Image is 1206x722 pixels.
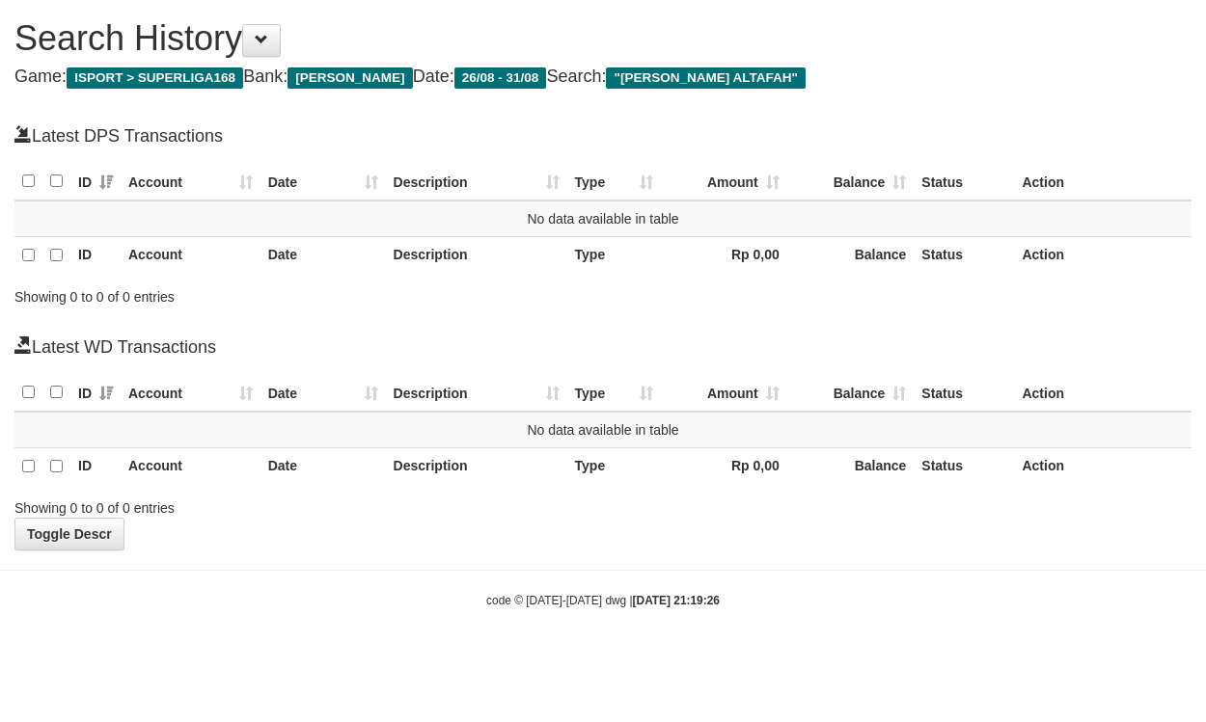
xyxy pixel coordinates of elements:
th: Description: activate to sort column ascending [386,374,567,412]
div: Showing 0 to 0 of 0 entries [14,491,488,518]
th: Type [567,447,662,485]
th: Description [386,447,567,485]
th: ID: activate to sort column ascending [70,163,121,201]
h4: Game: Bank: Date: Search: [14,67,1192,87]
h4: Latest DPS Transactions [14,124,1192,147]
th: Status [914,374,1014,412]
th: Type: activate to sort column ascending [567,374,662,412]
th: Action [1014,374,1192,412]
th: Account [121,447,260,485]
th: Account: activate to sort column ascending [121,163,260,201]
th: Balance [787,237,915,275]
th: Action [1014,237,1192,275]
span: ISPORT > SUPERLIGA168 [67,67,243,89]
span: 26/08 - 31/08 [454,67,547,89]
th: Date [260,237,386,275]
td: No data available in table [14,412,1192,448]
th: Amount: activate to sort column ascending [661,374,787,412]
th: Description: activate to sort column ascending [386,163,567,201]
th: Type: activate to sort column ascending [567,163,662,201]
th: Amount: activate to sort column ascending [661,163,787,201]
th: Status [914,447,1014,485]
th: Account [121,237,260,275]
div: Showing 0 to 0 of 0 entries [14,280,488,307]
th: Date: activate to sort column ascending [260,374,386,412]
th: Account: activate to sort column ascending [121,374,260,412]
small: code © [DATE]-[DATE] dwg | [486,594,720,607]
th: ID [70,447,121,485]
th: Description [386,237,567,275]
th: Balance [787,447,915,485]
strong: [DATE] 21:19:26 [633,594,720,607]
th: ID [70,237,121,275]
th: ID: activate to sort column ascending [70,374,121,412]
th: Type [567,237,662,275]
a: Toggle Descr [14,518,124,550]
td: No data available in table [14,201,1192,237]
th: Action [1014,163,1192,201]
th: Rp 0,00 [661,447,787,485]
span: [PERSON_NAME] [288,67,412,89]
th: Status [914,237,1014,275]
h1: Search History [14,19,1192,58]
th: Balance: activate to sort column ascending [787,163,915,201]
th: Status [914,163,1014,201]
th: Balance: activate to sort column ascending [787,374,915,412]
th: Date: activate to sort column ascending [260,163,386,201]
th: Action [1014,447,1192,485]
h4: Latest WD Transactions [14,335,1192,358]
th: Date [260,447,386,485]
th: Rp 0,00 [661,237,787,275]
span: "[PERSON_NAME] ALTAFAH" [606,67,806,89]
